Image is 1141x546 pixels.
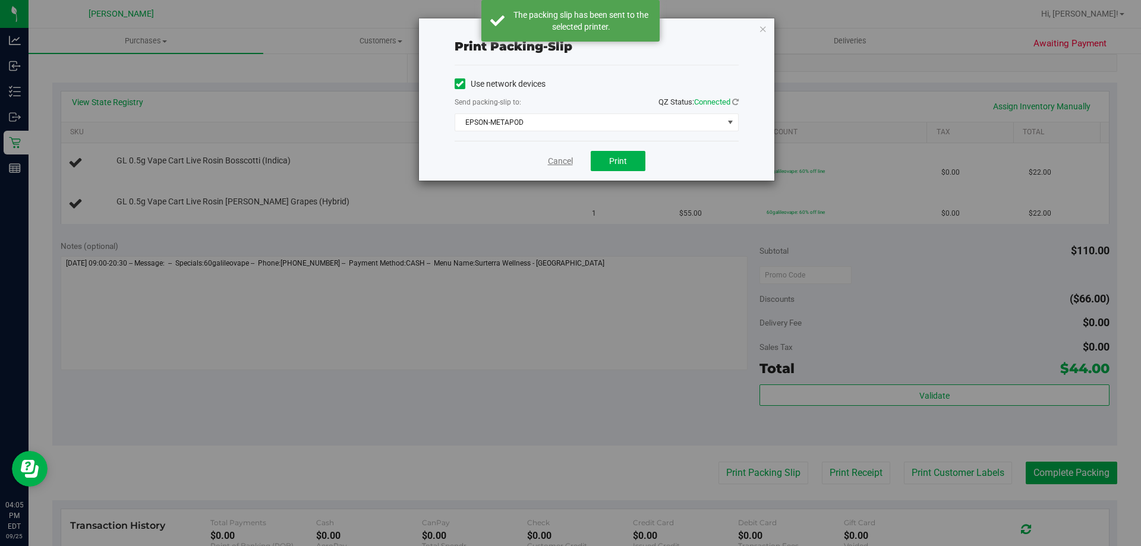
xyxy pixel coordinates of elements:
[723,114,737,131] span: select
[591,151,645,171] button: Print
[455,78,546,90] label: Use network devices
[455,39,572,53] span: Print packing-slip
[455,97,521,108] label: Send packing-slip to:
[455,114,723,131] span: EPSON-METAPOD
[609,156,627,166] span: Print
[658,97,739,106] span: QZ Status:
[694,97,730,106] span: Connected
[12,451,48,487] iframe: Resource center
[548,155,573,168] a: Cancel
[511,9,651,33] div: The packing slip has been sent to the selected printer.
